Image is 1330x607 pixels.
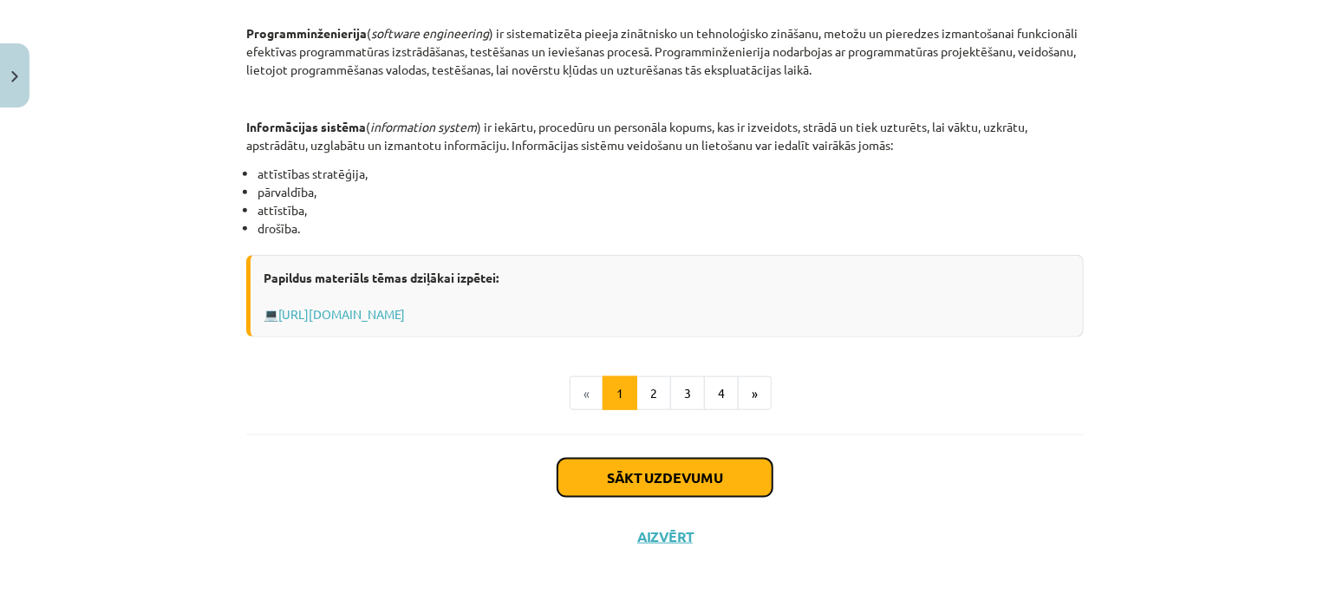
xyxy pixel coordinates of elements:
button: 4 [704,376,739,411]
em: software engineering [371,25,489,41]
strong: Informācijas sistēma [246,119,366,134]
button: 2 [636,376,671,411]
button: 3 [670,376,705,411]
em: information system [370,119,477,134]
li: attīstības stratēģija, [258,165,1084,183]
li: drošība. [258,219,1084,238]
nav: Page navigation example [246,376,1084,411]
p: ( ) ir iekārtu, procedūru un personāla kopums, kas ir izveidots, strādā un tiek uzturēts, lai vāk... [246,118,1084,154]
button: » [738,376,772,411]
p: ( ) ir sistematizēta pieeja zinātnisko un tehnoloģisko zināšanu, metožu un pieredzes izmantošanai... [246,24,1084,79]
div: 💻 [246,255,1084,337]
button: Aizvērt [632,528,698,545]
img: icon-close-lesson-0947bae3869378f0d4975bcd49f059093ad1ed9edebbc8119c70593378902aed.svg [11,71,18,82]
button: 1 [603,376,637,411]
li: pārvaldība, [258,183,1084,201]
li: attīstība, [258,201,1084,219]
a: [URL][DOMAIN_NAME] [278,306,405,322]
strong: Papildus materiāls tēmas dziļākai izpētei: [264,270,499,285]
strong: Programminženierija [246,25,367,41]
button: Sākt uzdevumu [557,459,773,497]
